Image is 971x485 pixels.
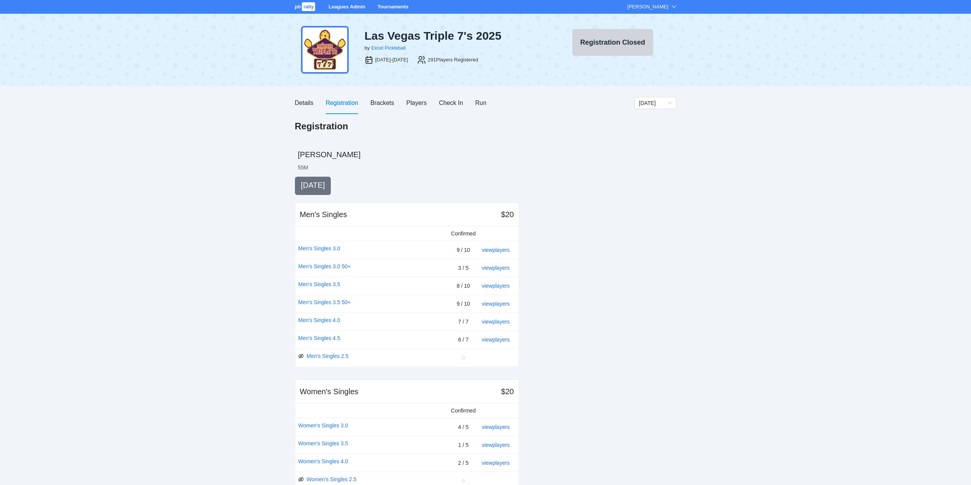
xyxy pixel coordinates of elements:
[475,98,486,108] div: Run
[325,98,358,108] div: Registration
[295,4,317,10] a: pbrally
[295,4,301,10] span: pb
[298,421,348,430] a: Women's Singles 3.0
[639,97,672,109] span: Friday
[482,283,510,289] a: view players
[307,352,349,360] a: Men's Singles 2.5
[448,454,479,472] td: 2 / 5
[501,209,514,220] div: $20
[298,149,676,160] h2: [PERSON_NAME]
[448,313,479,330] td: 7 / 7
[300,209,347,220] div: Men's Singles
[295,120,348,132] h1: Registration
[300,386,359,397] div: Women's Singles
[482,460,510,466] a: view players
[375,56,408,64] div: [DATE]-[DATE]
[439,98,463,108] div: Check In
[482,442,510,448] a: view players
[482,301,510,307] a: view players
[448,259,479,277] td: 3 / 5
[482,319,510,325] a: view players
[298,316,340,324] a: Men's Singles 4.0
[298,353,304,359] span: eye-invisible
[301,26,349,74] img: tiple-sevens-24.png
[406,98,427,108] div: Players
[298,477,304,482] span: eye-invisible
[448,241,479,259] td: 9 / 10
[501,386,514,397] div: $20
[301,181,325,189] span: [DATE]
[364,44,370,52] div: by
[298,164,308,171] li: 55 M
[462,478,465,484] span: 0
[448,330,479,348] td: 6 / 7
[482,424,510,430] a: view players
[448,226,479,241] td: Confirmed
[298,334,340,342] a: Men's Singles 4.5
[298,244,340,253] a: Men's Singles 3.0
[671,4,676,9] span: down
[482,337,510,343] a: view players
[428,56,478,64] div: 291 Players Registered
[482,265,510,271] a: view players
[448,418,479,436] td: 4 / 5
[302,2,315,11] span: rally
[572,29,653,56] button: Registration Closed
[298,439,348,448] a: Women's Singles 3.5
[371,45,406,51] a: Excel Pickleball
[482,247,510,253] a: view players
[328,4,365,10] a: Leagues Admin
[448,295,479,313] td: 9 / 10
[307,475,357,483] a: Women's Singles 2.5
[298,298,351,306] a: Men's Singles 3.5 50+
[364,29,543,43] div: Las Vegas Triple 7's 2025
[448,403,479,418] td: Confirmed
[628,3,668,11] div: [PERSON_NAME]
[298,457,348,466] a: Women's Singles 4.0
[462,354,465,361] span: 0
[370,98,394,108] div: Brackets
[448,277,479,295] td: 8 / 10
[298,262,351,271] a: Men's Singles 3.0 50+
[377,4,408,10] a: Tournaments
[295,98,314,108] div: Details
[448,436,479,454] td: 1 / 5
[298,280,340,288] a: Men's Singles 3.5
